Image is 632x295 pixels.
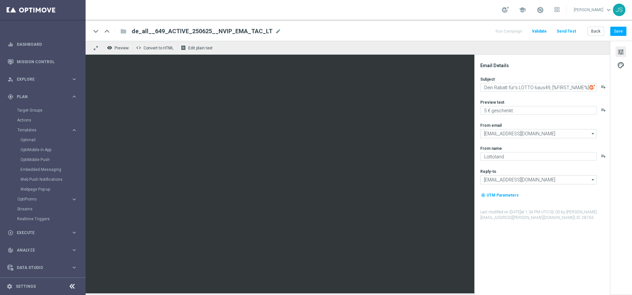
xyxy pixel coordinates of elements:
button: track_changes Analyze keyboard_arrow_right [7,248,78,253]
div: Web Push Notifications [20,174,85,184]
i: my_location [481,193,486,198]
i: playlist_add [601,84,606,90]
i: arrow_drop_down [590,129,596,138]
div: Mission Control [8,53,77,70]
span: OptiPromo [17,197,65,201]
label: From name [480,146,502,151]
i: settings [7,283,13,289]
input: service@lottoland.com [480,175,597,184]
div: JS [613,4,625,16]
button: equalizer Dashboard [7,42,78,47]
span: code [136,45,141,50]
label: Reply-to [480,169,496,174]
a: Web Push Notifications [20,177,68,182]
div: Plan [8,94,71,100]
button: Data Studio keyboard_arrow_right [7,265,78,270]
div: Execute [8,230,71,236]
button: Templates keyboard_arrow_right [17,127,78,133]
span: | ID: 28763 [574,215,593,220]
a: Streams [17,206,68,212]
button: Back [588,27,604,36]
a: Mission Control [17,53,77,70]
a: Actions [17,118,68,123]
div: Optibot [8,276,77,294]
div: Webpage Pop-up [20,184,85,194]
input: Select [480,129,597,138]
a: [PERSON_NAME]keyboard_arrow_down [573,5,613,15]
a: Settings [16,284,36,288]
span: Convert to HTML [144,46,173,50]
i: arrow_drop_down [590,175,596,184]
button: receipt Edit plain text [179,43,216,52]
i: track_changes [8,247,13,253]
button: tune [616,46,626,57]
i: keyboard_arrow_right [71,229,77,236]
div: Mission Control [7,59,78,65]
div: Streams [17,204,85,214]
span: palette [617,61,624,69]
button: person_search Explore keyboard_arrow_right [7,77,78,82]
div: OptiPromo [17,194,85,204]
label: From email [480,123,502,128]
a: Embedded Messaging [20,167,68,172]
button: playlist_add [601,153,606,159]
img: optiGenie.svg [589,84,595,90]
button: Send Test [556,27,577,36]
div: Target Groups [17,105,85,115]
span: Execute [17,231,71,235]
button: my_location UTM Parameters [480,192,519,199]
a: Webpage Pop-up [20,187,68,192]
span: UTM Parameters [487,193,519,198]
span: Data Studio [17,266,71,270]
button: playlist_add [601,107,606,113]
span: mode_edit [275,28,281,34]
i: receipt [181,45,186,50]
div: Dashboard [8,36,77,53]
div: Explore [8,76,71,82]
div: Actions [17,115,85,125]
div: Embedded Messaging [20,165,85,174]
a: Realtime Triggers [17,216,68,222]
a: OptiMobile Push [20,157,68,162]
i: remove_red_eye [107,45,112,50]
div: OptiMobile In-App [20,145,85,155]
div: gps_fixed Plan keyboard_arrow_right [7,94,78,99]
i: keyboard_arrow_right [71,94,77,100]
span: school [519,6,526,13]
i: play_circle_outline [8,230,13,236]
i: keyboard_arrow_right [71,127,77,133]
div: Optimail [20,135,85,145]
label: Preview text [480,100,504,105]
label: Last modified on [DATE] at 1:34 PM UTC-02:00 by [PERSON_NAME][EMAIL_ADDRESS][PERSON_NAME][DOMAIN_... [480,209,609,221]
i: gps_fixed [8,94,13,100]
button: play_circle_outline Execute keyboard_arrow_right [7,230,78,235]
button: palette [616,60,626,70]
div: Templates [17,128,71,132]
span: Templates [17,128,65,132]
i: keyboard_arrow_right [71,264,77,271]
span: Validate [532,29,547,34]
button: remove_red_eye Preview [105,43,132,52]
i: keyboard_arrow_right [71,76,77,82]
div: Analyze [8,247,71,253]
a: Target Groups [17,108,68,113]
div: Realtime Triggers [17,214,85,224]
i: keyboard_arrow_right [71,196,77,202]
span: Explore [17,77,71,81]
span: tune [617,48,624,56]
span: Edit plain text [188,46,213,50]
a: Optibot [17,276,69,294]
button: Validate [531,27,548,36]
button: OptiPromo keyboard_arrow_right [17,197,78,202]
span: Preview [115,46,129,50]
span: Analyze [17,248,71,252]
button: Save [610,27,626,36]
button: code Convert to HTML [134,43,176,52]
